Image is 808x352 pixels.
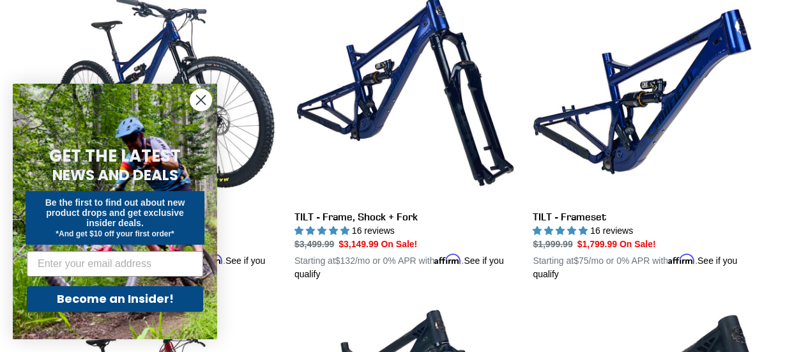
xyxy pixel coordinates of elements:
span: NEWS AND DEALS [52,165,178,185]
input: Enter your email address [27,251,203,277]
button: Become an Insider! [27,286,203,312]
span: GET THE LATEST [49,144,181,167]
span: Be the first to find out about new product drops and get exclusive insider deals. [45,197,185,228]
button: Close dialog [190,89,212,111]
span: *And get $10 off your first order* [56,229,174,238]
